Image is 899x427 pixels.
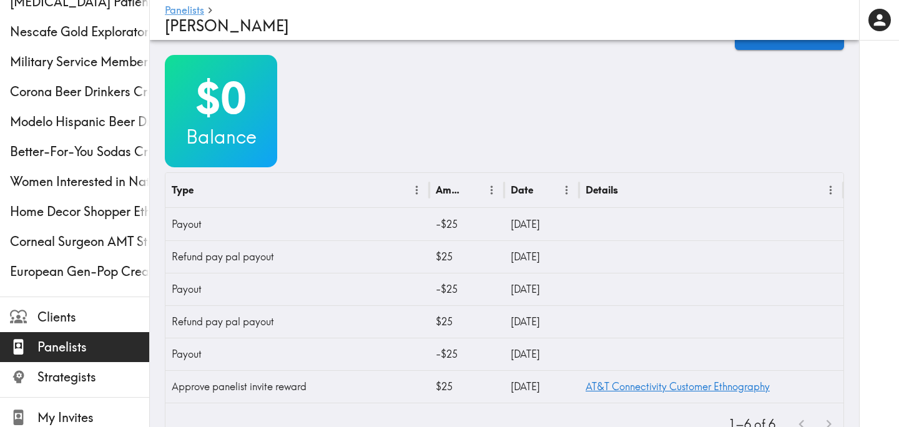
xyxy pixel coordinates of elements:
[10,83,149,101] span: Corona Beer Drinkers Creative Testing
[10,203,149,220] span: Home Decor Shopper Ethnography
[430,240,504,273] div: $25
[10,113,149,130] span: Modelo Hispanic Beer Drinkers Ethnography
[511,184,533,196] div: Date
[407,180,426,200] button: Menu
[436,184,462,196] div: Amount
[172,184,194,196] div: Type
[430,338,504,370] div: -$25
[165,16,289,35] span: [PERSON_NAME]
[619,180,639,200] button: Sort
[37,409,149,426] span: My Invites
[165,305,430,338] div: Refund pay pal payout
[37,338,149,356] span: Panelists
[10,143,149,160] span: Better-For-You Sodas Creative Testing
[504,240,579,273] div: 9/17/2025
[504,305,579,338] div: 9/16/2025
[504,338,579,370] div: 9/16/2025
[10,23,149,41] span: Nescafe Gold Exploratory
[430,305,504,338] div: $25
[534,180,554,200] button: Sort
[463,180,483,200] button: Sort
[430,273,504,305] div: -$25
[586,184,618,196] div: Details
[37,368,149,386] span: Strategists
[504,208,579,240] div: 9/17/2025
[165,208,430,240] div: Payout
[165,338,430,370] div: Payout
[10,173,149,190] span: Women Interested in Natural Wellness Creative Testing
[195,180,214,200] button: Sort
[165,124,277,150] h3: Balance
[10,263,149,280] span: European Gen-Pop Creative Testing
[165,72,277,124] h2: $0
[10,53,149,71] span: Military Service Member Ethnography
[165,5,204,17] a: Panelists
[165,370,430,403] div: Approve panelist invite reward
[504,370,579,403] div: 9/16/2025
[557,180,576,200] button: Menu
[586,380,770,393] a: AT&T Connectivity Customer Ethnography
[430,208,504,240] div: -$25
[482,180,501,200] button: Menu
[165,273,430,305] div: Payout
[504,273,579,305] div: 9/17/2025
[821,180,840,200] button: Menu
[430,370,504,403] div: $25
[165,240,430,273] div: Refund pay pal payout
[37,308,149,326] span: Clients
[10,233,149,250] span: Corneal Surgeon AMT Study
